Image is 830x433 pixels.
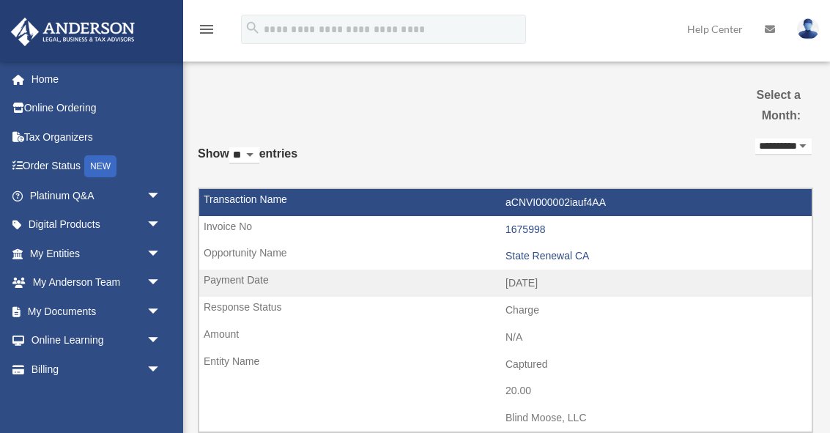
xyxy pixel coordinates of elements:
[10,326,183,355] a: Online Learningarrow_drop_down
[21,384,183,414] a: Open Invoices
[199,404,812,432] td: Blind Moose, LLC
[147,239,176,269] span: arrow_drop_down
[797,18,819,40] img: User Pic
[199,297,812,325] td: Charge
[147,326,176,356] span: arrow_drop_down
[10,268,183,297] a: My Anderson Teamarrow_drop_down
[147,181,176,211] span: arrow_drop_down
[198,144,297,179] label: Show entries
[199,270,812,297] td: [DATE]
[198,21,215,38] i: menu
[199,351,812,379] td: Captured
[720,85,801,126] label: Select a Month:
[199,377,812,405] td: 20.00
[147,268,176,298] span: arrow_drop_down
[10,239,183,268] a: My Entitiesarrow_drop_down
[505,250,804,262] div: State Renewal CA
[10,64,183,94] a: Home
[10,122,183,152] a: Tax Organizers
[10,355,183,384] a: Billingarrow_drop_down
[199,189,812,217] td: aCNVI000002iauf4AA
[245,20,261,36] i: search
[199,324,812,352] td: N/A
[10,210,183,240] a: Digital Productsarrow_drop_down
[7,18,139,46] img: Anderson Advisors Platinum Portal
[198,26,215,38] a: menu
[10,94,183,123] a: Online Ordering
[147,355,176,385] span: arrow_drop_down
[505,223,546,235] a: 1675998
[10,297,183,326] a: My Documentsarrow_drop_down
[147,297,176,327] span: arrow_drop_down
[147,210,176,240] span: arrow_drop_down
[10,181,183,210] a: Platinum Q&Aarrow_drop_down
[84,155,116,177] div: NEW
[10,152,183,182] a: Order StatusNEW
[229,147,259,164] select: Showentries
